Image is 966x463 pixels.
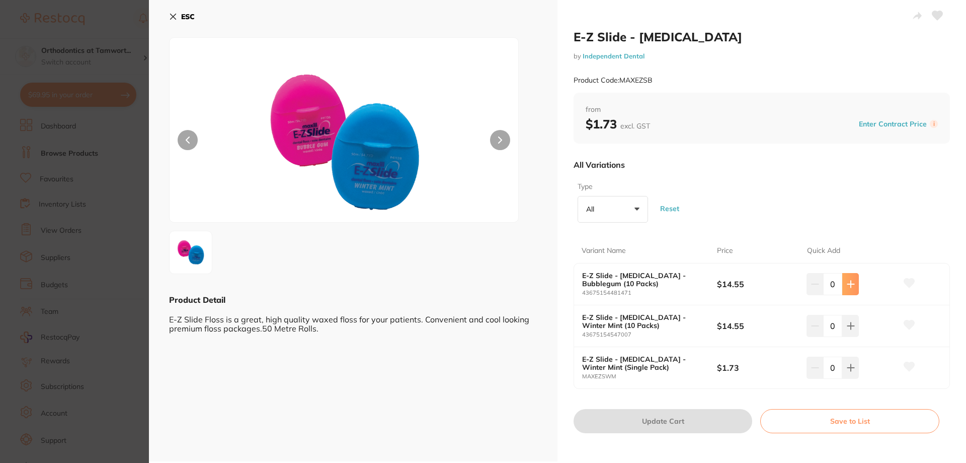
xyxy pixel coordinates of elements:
[582,313,703,329] b: E-Z Slide - [MEDICAL_DATA] - Winter Mint (10 Packs)
[586,116,650,131] b: $1.73
[586,105,938,115] span: from
[717,320,798,332] b: $14.55
[657,190,682,227] button: Reset
[582,246,626,256] p: Variant Name
[169,295,225,305] b: Product Detail
[574,76,653,85] small: Product Code: MAXEZSB
[717,362,798,373] b: $1.73
[574,409,752,433] button: Update Cart
[582,373,717,380] small: MAXEZSWM
[586,205,598,214] p: All
[574,29,950,44] h2: E-Z Slide - [MEDICAL_DATA]
[930,120,938,128] label: i
[578,196,648,223] button: All
[582,272,703,288] b: E-Z Slide - [MEDICAL_DATA] - Bubblegum (10 Packs)
[620,121,650,130] span: excl. GST
[169,8,195,25] button: ESC
[574,160,625,170] p: All Variations
[582,355,703,371] b: E-Z Slide - [MEDICAL_DATA] - Winter Mint (Single Pack)
[173,234,209,271] img: OTIw
[717,246,733,256] p: Price
[582,290,717,296] small: 43675154481471
[239,63,449,222] img: OTIw
[807,246,840,256] p: Quick Add
[856,119,930,129] button: Enter Contract Price
[181,12,195,21] b: ESC
[760,409,939,433] button: Save to List
[574,52,950,60] small: by
[583,52,645,60] a: Independent Dental
[582,332,717,338] small: 43675154547007
[169,305,537,333] div: E-Z Slide Floss is a great, high quality waxed floss for your patients. Convenient and cool looki...
[717,279,798,290] b: $14.55
[578,182,645,192] label: Type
